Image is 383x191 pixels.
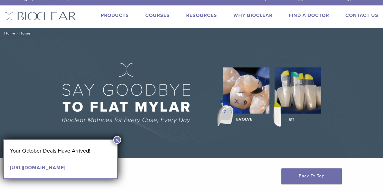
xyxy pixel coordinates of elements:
[186,12,217,18] a: Resources
[10,146,111,155] p: Your October Deals Have Arrived!
[289,12,329,18] a: Find A Doctor
[2,31,15,35] a: Home
[145,12,170,18] a: Courses
[15,32,19,35] span: /
[345,12,378,18] a: Contact Us
[101,12,129,18] a: Products
[10,165,65,171] a: [URL][DOMAIN_NAME]
[281,168,342,184] a: Back To Top
[233,12,272,18] a: Why Bioclear
[113,136,121,144] button: Close
[5,12,76,21] img: Bioclear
